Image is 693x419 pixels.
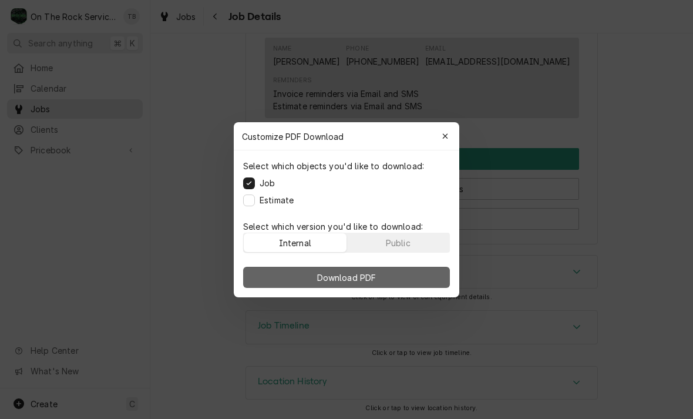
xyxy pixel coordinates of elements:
[243,220,450,233] p: Select which version you'd like to download:
[260,194,294,206] label: Estimate
[243,267,450,288] button: Download PDF
[279,236,311,249] div: Internal
[315,271,379,283] span: Download PDF
[260,177,275,189] label: Job
[243,160,424,172] p: Select which objects you'd like to download:
[386,236,411,249] div: Public
[234,122,459,150] div: Customize PDF Download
